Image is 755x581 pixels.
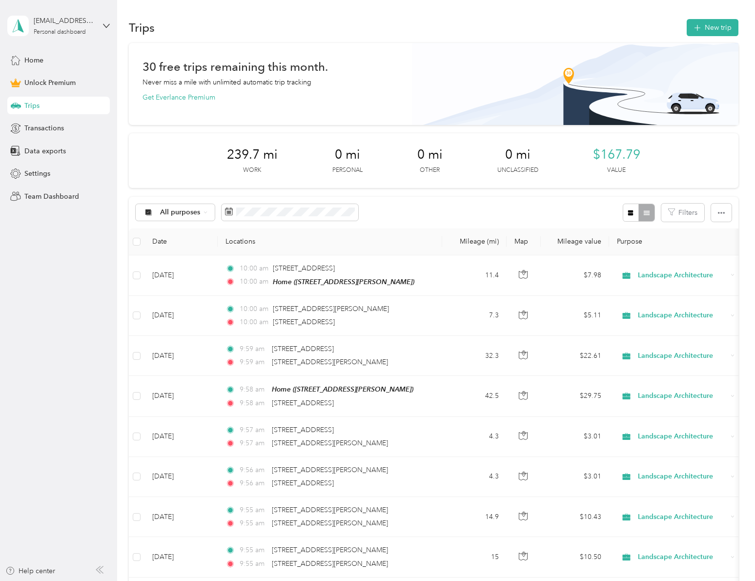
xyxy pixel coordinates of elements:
td: 4.3 [442,457,507,497]
span: 9:58 am [240,384,267,395]
iframe: Everlance-gr Chat Button Frame [700,526,755,581]
th: Mileage (mi) [442,228,507,255]
span: [STREET_ADDRESS][PERSON_NAME] [272,358,388,366]
span: [STREET_ADDRESS] [272,399,334,407]
td: 7.3 [442,296,507,336]
span: 0 mi [335,147,360,163]
span: Home ([STREET_ADDRESS][PERSON_NAME]) [272,385,413,393]
td: 14.9 [442,497,507,537]
td: [DATE] [144,417,218,457]
td: [DATE] [144,296,218,336]
span: 0 mi [417,147,443,163]
span: Landscape Architecture [638,552,727,562]
span: Data exports [24,146,66,156]
span: 9:59 am [240,357,267,368]
span: Landscape Architecture [638,431,727,442]
button: Help center [5,566,55,576]
span: [STREET_ADDRESS][PERSON_NAME] [272,439,388,447]
span: Landscape Architecture [638,310,727,321]
td: [DATE] [144,255,218,296]
p: Never miss a mile with unlimited automatic trip tracking [143,77,311,87]
span: [STREET_ADDRESS][PERSON_NAME] [272,560,388,568]
span: 10:00 am [240,317,268,328]
span: 10:00 am [240,276,268,287]
span: 10:00 am [240,304,268,314]
span: [STREET_ADDRESS] [272,426,334,434]
span: [STREET_ADDRESS] [273,318,335,326]
h1: 30 free trips remaining this month. [143,62,328,72]
button: Get Everlance Premium [143,92,215,103]
span: Transactions [24,123,64,133]
td: 4.3 [442,417,507,457]
th: Map [507,228,541,255]
span: 10:00 am [240,263,268,274]
td: $5.11 [541,296,609,336]
p: Other [420,166,440,175]
span: 9:59 am [240,344,267,354]
td: [DATE] [144,336,218,376]
span: 9:57 am [240,425,267,436]
th: Mileage value [541,228,609,255]
td: [DATE] [144,497,218,537]
p: Unclassified [497,166,538,175]
td: $7.98 [541,255,609,296]
span: All purposes [160,209,201,216]
span: 9:57 am [240,438,267,449]
img: Banner [412,43,738,125]
td: $29.75 [541,376,609,416]
span: 9:55 am [240,545,267,556]
span: 9:55 am [240,559,267,569]
span: Trips [24,101,40,111]
span: Home ([STREET_ADDRESS][PERSON_NAME]) [273,278,414,286]
td: [DATE] [144,457,218,497]
th: Locations [218,228,442,255]
span: [STREET_ADDRESS][PERSON_NAME] [272,506,388,514]
span: Landscape Architecture [638,512,727,522]
td: $10.50 [541,537,609,577]
div: [EMAIL_ADDRESS][DOMAIN_NAME] [34,16,95,26]
button: Filters [661,204,704,222]
td: $10.43 [541,497,609,537]
span: Settings [24,168,50,179]
td: 42.5 [442,376,507,416]
span: 9:56 am [240,465,267,476]
td: 15 [442,537,507,577]
span: 0 mi [505,147,531,163]
span: $167.79 [593,147,640,163]
span: 239.7 mi [227,147,278,163]
td: $3.01 [541,417,609,457]
td: [DATE] [144,537,218,577]
p: Personal [332,166,363,175]
p: Work [243,166,261,175]
span: Landscape Architecture [638,391,727,401]
span: 9:55 am [240,505,267,516]
span: Landscape Architecture [638,270,727,281]
td: 11.4 [442,255,507,296]
button: New trip [687,19,738,36]
td: $3.01 [541,457,609,497]
span: 9:55 am [240,518,267,529]
span: [STREET_ADDRESS][PERSON_NAME] [272,519,388,527]
span: [STREET_ADDRESS][PERSON_NAME] [272,546,388,554]
span: Landscape Architecture [638,471,727,482]
span: Home [24,55,43,65]
span: Landscape Architecture [638,351,727,361]
span: 9:58 am [240,398,267,409]
h1: Trips [129,22,155,33]
span: [STREET_ADDRESS] [272,345,334,353]
span: Team Dashboard [24,191,79,202]
span: [STREET_ADDRESS] [273,264,335,272]
td: [DATE] [144,376,218,416]
td: 32.3 [442,336,507,376]
td: $22.61 [541,336,609,376]
span: [STREET_ADDRESS][PERSON_NAME] [272,466,388,474]
div: Personal dashboard [34,29,86,35]
span: Unlock Premium [24,78,76,88]
th: Purpose [609,228,746,255]
p: Value [607,166,626,175]
span: 9:56 am [240,478,267,489]
span: [STREET_ADDRESS] [272,479,334,487]
span: [STREET_ADDRESS][PERSON_NAME] [273,305,389,313]
th: Date [144,228,218,255]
